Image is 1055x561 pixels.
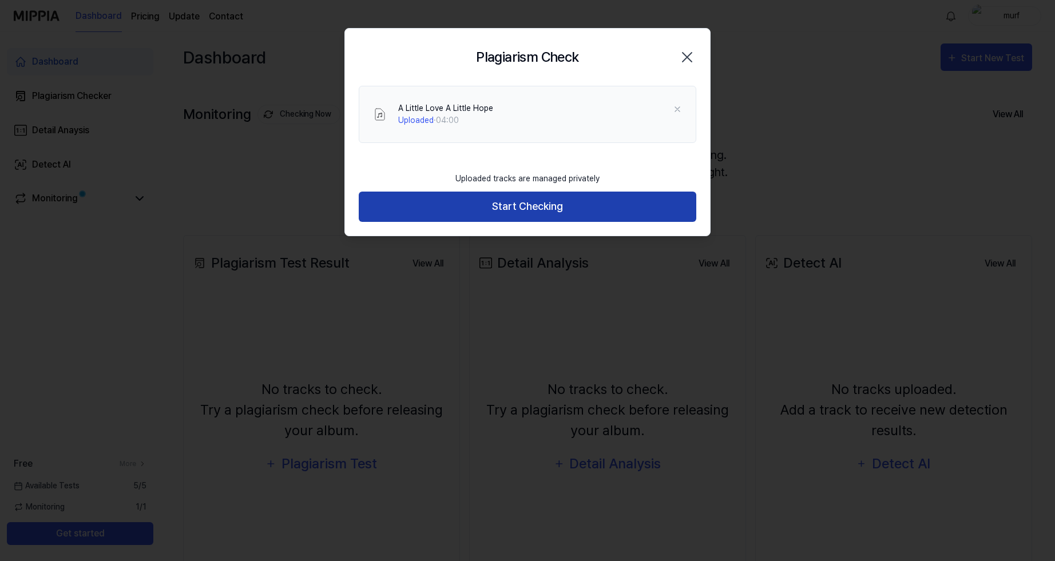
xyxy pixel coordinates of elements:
div: A Little Love A Little Hope [398,102,493,114]
button: Start Checking [359,192,696,222]
h2: Plagiarism Check [476,47,578,67]
img: File Select [373,108,387,121]
span: Uploaded [398,116,434,125]
div: Uploaded tracks are managed privately [449,166,606,192]
div: · 04:00 [398,114,493,126]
